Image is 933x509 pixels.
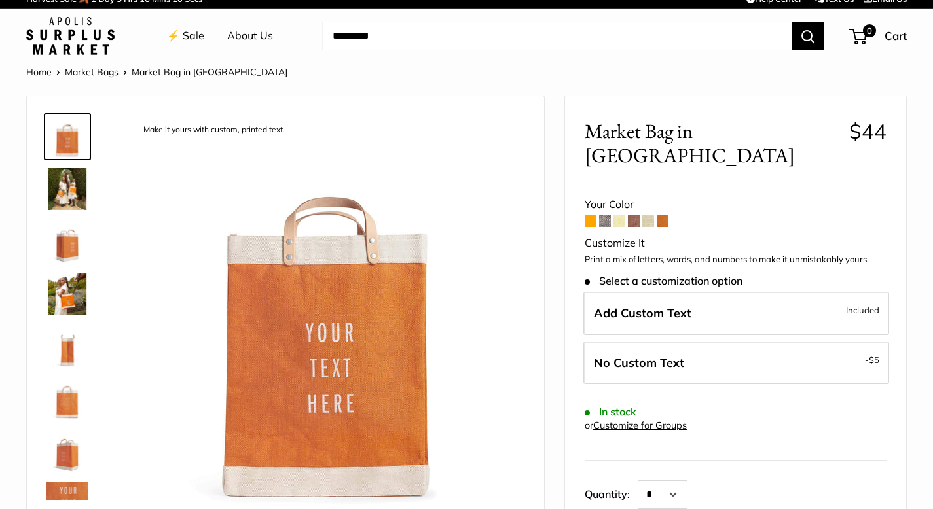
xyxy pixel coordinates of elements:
a: description_Seal of authenticity printed on the backside of every bag. [44,375,91,422]
p: Print a mix of letters, words, and numbers to make it unmistakably yours. [585,253,887,266]
span: $44 [849,118,887,144]
label: Add Custom Text [583,292,889,335]
a: ⚡️ Sale [167,26,204,46]
span: Market Bag in [GEOGRAPHIC_DATA] [585,119,839,167]
span: - [865,352,879,368]
span: Included [846,302,879,318]
nav: Breadcrumb [26,63,287,80]
a: About Us [227,26,273,46]
a: Market Bag in Citrus [44,166,91,213]
a: Customize for Groups [593,419,687,431]
label: Quantity: [585,476,638,509]
span: Select a customization option [585,275,742,287]
img: description_Make it yours with custom, printed text. [132,116,524,508]
div: Your Color [585,195,887,215]
a: Market Bag in Citrus [44,427,91,474]
div: Customize It [585,234,887,253]
input: Search... [322,22,792,50]
img: Market Bag in Citrus [46,220,88,262]
span: No Custom Text [594,355,684,370]
img: Apolis: Surplus Market [26,17,115,55]
div: or [585,417,687,434]
div: Make it yours with custom, printed text. [137,121,291,139]
label: Leave Blank [583,342,889,385]
a: Market Bag in Citrus [44,270,91,317]
a: description_Make it yours with custom, printed text. [44,113,91,160]
img: description_13" wide, 18" high, 8" deep; handles: 3.5" [46,325,88,367]
button: Search [792,22,824,50]
a: Home [26,66,52,78]
span: Add Custom Text [594,306,691,321]
a: Market Bags [65,66,119,78]
img: Market Bag in Citrus [46,430,88,472]
img: description_Make it yours with custom, printed text. [46,116,88,158]
a: Market Bag in Citrus [44,218,91,265]
span: In stock [585,406,636,418]
img: Market Bag in Citrus [46,273,88,315]
span: $5 [869,355,879,365]
a: 0 Cart [851,26,907,46]
span: Market Bag in [GEOGRAPHIC_DATA] [132,66,287,78]
img: description_Seal of authenticity printed on the backside of every bag. [46,377,88,419]
img: Market Bag in Citrus [46,168,88,210]
a: description_13" wide, 18" high, 8" deep; handles: 3.5" [44,323,91,370]
span: 0 [863,24,876,37]
span: Cart [885,29,907,43]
